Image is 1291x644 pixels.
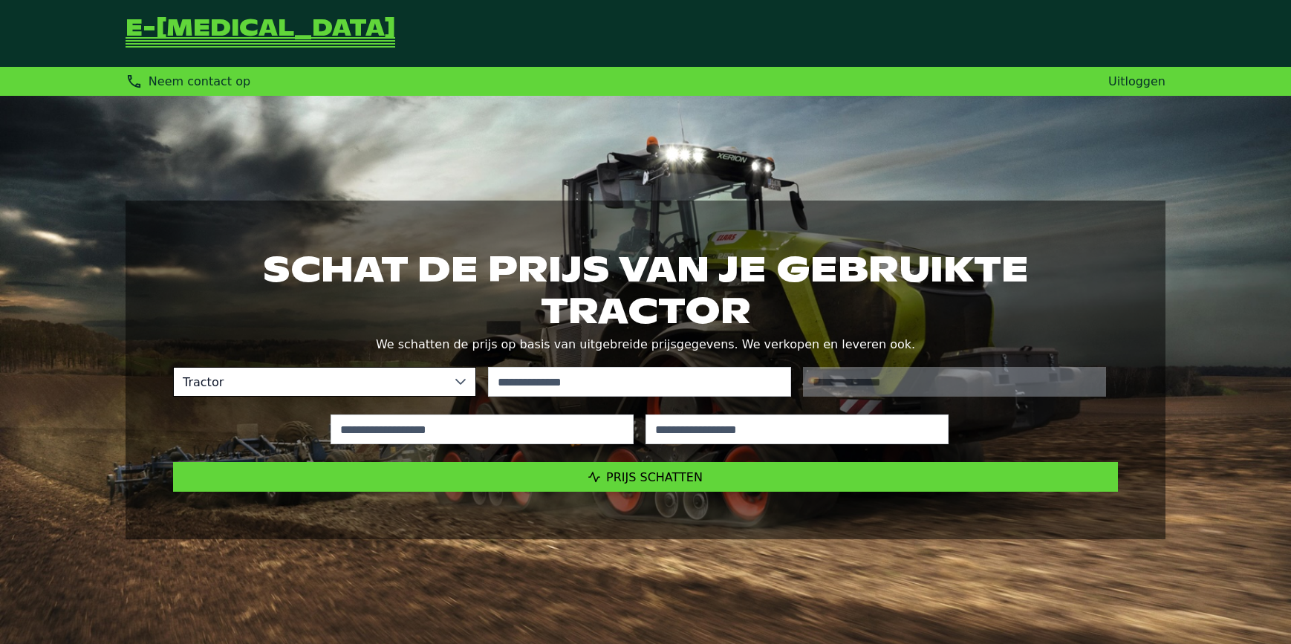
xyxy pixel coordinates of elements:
p: We schatten de prijs op basis van uitgebreide prijsgegevens. We verkopen en leveren ook. [173,334,1118,355]
div: Neem contact op [126,73,250,90]
a: Terug naar de startpagina [126,18,395,49]
span: Neem contact op [149,74,250,88]
span: Tractor [174,368,446,396]
span: Prijs schatten [606,470,703,484]
h1: Schat de prijs van je gebruikte tractor [173,248,1118,331]
a: Uitloggen [1108,74,1165,88]
button: Prijs schatten [173,462,1118,492]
